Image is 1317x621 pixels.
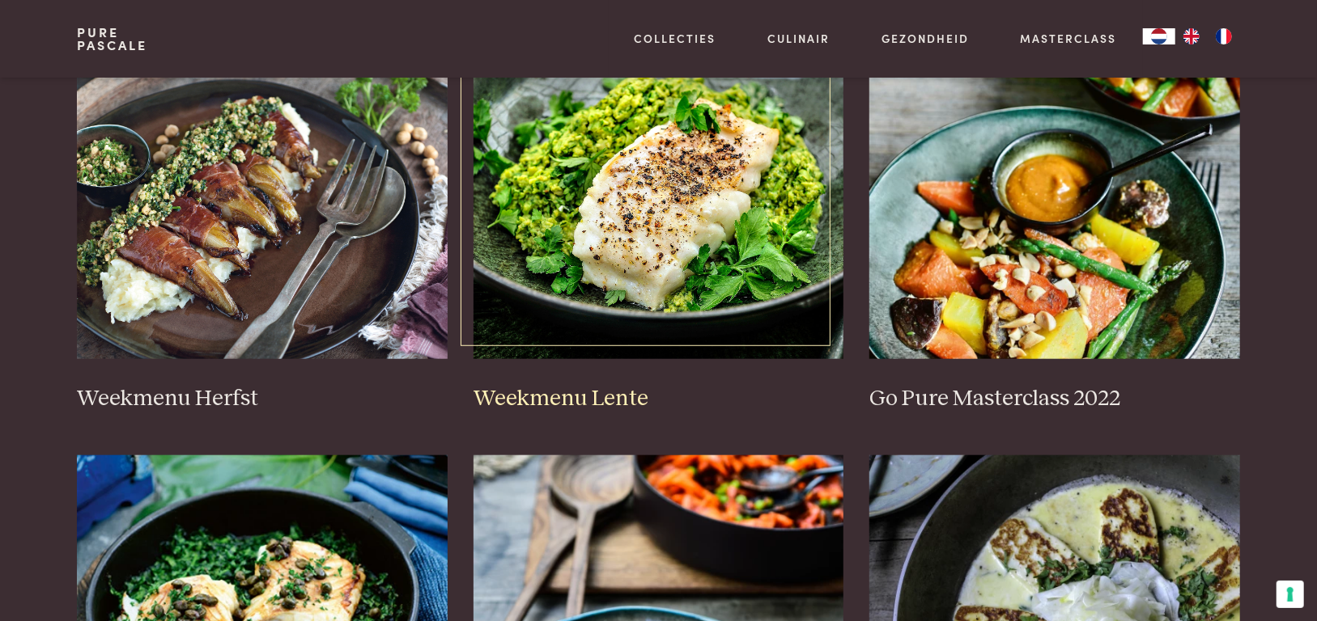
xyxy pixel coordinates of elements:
a: PurePascale [77,26,147,52]
a: Collecties [635,30,716,47]
ul: Language list [1175,28,1240,44]
div: Language [1143,28,1175,44]
a: Weekmenu Lente Weekmenu Lente [474,36,844,412]
h3: Go Pure Masterclass 2022 [869,385,1240,413]
a: Masterclass [1021,30,1117,47]
h3: Weekmenu Herfst [77,385,448,413]
a: Weekmenu Herfst Weekmenu Herfst [77,36,448,412]
a: Culinair [767,30,830,47]
img: Weekmenu Lente [474,36,844,359]
h3: Weekmenu Lente [474,385,844,413]
button: Uw voorkeuren voor toestemming voor trackingtechnologieën [1277,581,1304,608]
img: Go Pure Masterclass 2022 [869,36,1240,359]
img: Weekmenu Herfst [77,36,448,359]
a: Go Pure Masterclass 2022 Go Pure Masterclass 2022 [869,36,1240,412]
a: FR [1208,28,1240,44]
a: NL [1143,28,1175,44]
aside: Language selected: Nederlands [1143,28,1240,44]
a: Gezondheid [882,30,969,47]
a: EN [1175,28,1208,44]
